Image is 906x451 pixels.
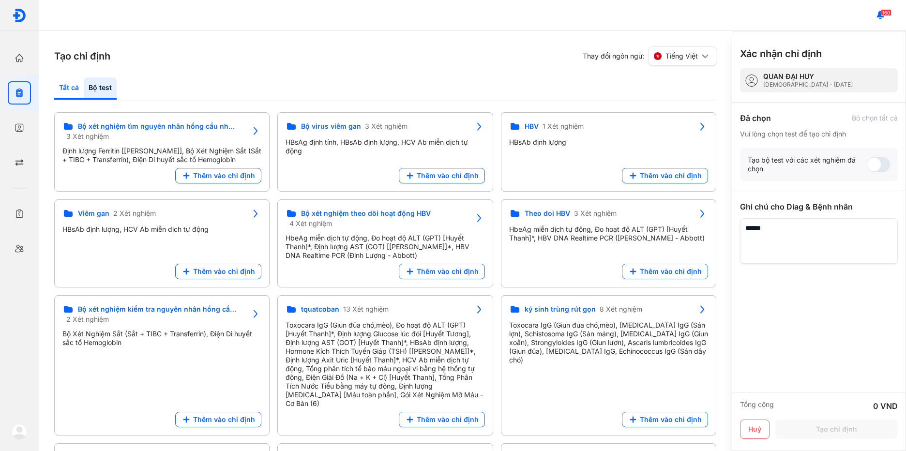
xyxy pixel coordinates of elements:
div: HbeAg miễn dịch tự động, Đo hoạt độ ALT (GPT) [Huyết Thanh]*, Định lượng AST (GOT) [[PERSON_NAME]... [286,234,484,260]
button: Thêm vào chỉ định [175,168,261,183]
span: 13 Xét nghiệm [343,305,389,314]
span: Tiếng Việt [665,52,698,60]
button: Thêm vào chỉ định [399,168,485,183]
button: Tạo chỉ định [775,420,898,439]
div: Thay đổi ngôn ngữ: [583,46,716,66]
div: Ghi chú cho Diag & Bệnh nhân [740,201,898,212]
span: Thêm vào chỉ định [193,415,255,424]
div: Vui lòng chọn test để tạo chỉ định [740,130,898,138]
span: 3 Xét nghiệm [574,209,617,218]
button: Thêm vào chỉ định [622,412,708,427]
span: 3 Xét nghiệm [66,132,109,141]
span: Thêm vào chỉ định [640,171,702,180]
span: 160 [881,9,891,16]
div: Bộ Xét Nghiệm Sắt (Sắt + TIBC + Transferrin), Điện Di huyết sắc tố Hemoglobin [62,330,261,347]
span: HBV [525,122,539,131]
span: Thêm vào chỉ định [193,171,255,180]
span: 2 Xét nghiệm [113,209,156,218]
div: HbeAg miễn dịch tự động, Đo hoạt độ ALT (GPT) [Huyết Thanh]*, HBV DNA Realtime PCR ([PERSON_NAME]... [509,225,708,242]
span: Viêm gan [78,209,109,218]
button: Thêm vào chỉ định [622,168,708,183]
span: 3 Xét nghiệm [365,122,408,131]
span: Thêm vào chỉ định [417,171,479,180]
button: Thêm vào chỉ định [622,264,708,279]
div: Toxocara IgG (Giun đũa chó,mèo), [MEDICAL_DATA] IgG (Sán lợn), Schistosoma IgG (Sán máng), [MEDIC... [509,321,708,364]
div: Tổng cộng [740,400,774,412]
div: Tất cả [54,77,84,100]
img: logo [12,8,27,23]
img: logo [12,424,27,439]
span: 1 Xét nghiệm [543,122,584,131]
div: Đã chọn [740,112,771,124]
div: QUAN ĐẠI HUY [763,72,853,81]
button: Thêm vào chỉ định [399,412,485,427]
div: Định lượng Ferritin [[PERSON_NAME]], Bộ Xét Nghiệm Sắt (Sắt + TIBC + Transferrin), Điện Di huyết ... [62,147,261,164]
div: Tạo bộ test với các xét nghiệm đã chọn [748,156,867,173]
span: Bộ xét nghiệm tìm nguyên nhân hồng cầu nhỏ nhược s [78,122,236,131]
span: Thêm vào chỉ định [193,267,255,276]
div: Bộ test [84,77,117,100]
button: Thêm vào chỉ định [175,264,261,279]
span: 8 Xét nghiệm [600,305,642,314]
div: [DEMOGRAPHIC_DATA] - [DATE] [763,81,853,89]
div: 0 VND [873,400,898,412]
span: Thêm vào chỉ định [640,267,702,276]
h3: Xác nhận chỉ định [740,47,822,60]
div: HBsAg định tính, HBsAb định lượng, HCV Ab miễn dịch tự động [286,138,484,155]
span: Thêm vào chỉ định [417,415,479,424]
div: Toxocara IgG (Giun đũa chó,mèo), Đo hoạt độ ALT (GPT) [Huyết Thanh]*, Định lượng Glucose lúc đói ... [286,321,484,408]
span: Thêm vào chỉ định [640,415,702,424]
span: 2 Xét nghiệm [66,315,109,324]
div: HBsAb định lượng [509,138,708,147]
span: Bộ xét nghiệm kiểm tra nguyên nhân hồng cầu nhỏ nh [78,305,236,314]
span: Bộ virus viêm gan [301,122,361,131]
span: tquatcoban [301,305,339,314]
button: Huỷ [740,420,770,439]
h3: Tạo chỉ định [54,49,110,63]
span: Theo doi HBV [525,209,570,218]
div: HBsAb định lượng, HCV Ab miễn dịch tự động [62,225,261,234]
div: Bỏ chọn tất cả [852,114,898,122]
span: Bộ xét nghiệm theo dõi hoạt động HBV [301,209,431,218]
span: ký sinh trùng rút gọn [525,305,596,314]
span: 4 Xét nghiệm [289,219,332,228]
button: Thêm vào chỉ định [175,412,261,427]
button: Thêm vào chỉ định [399,264,485,279]
span: Thêm vào chỉ định [417,267,479,276]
